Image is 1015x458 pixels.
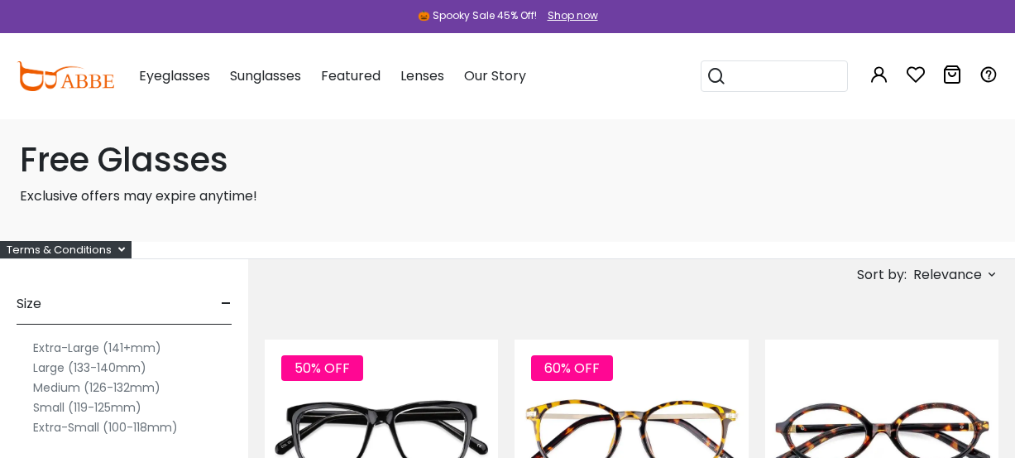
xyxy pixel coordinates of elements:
[281,355,363,381] span: 50% OFF
[17,284,41,324] span: Size
[857,265,907,284] span: Sort by:
[33,417,178,437] label: Extra-Small (100-118mm)
[464,66,526,85] span: Our Story
[20,186,995,206] p: Exclusive offers may expire anytime!
[139,66,210,85] span: Eyeglasses
[539,8,598,22] a: Shop now
[221,284,232,324] span: -
[33,378,160,398] label: Medium (126-132mm)
[230,66,301,85] span: Sunglasses
[33,338,161,358] label: Extra-Large (141+mm)
[913,260,982,290] span: Relevance
[17,61,114,91] img: abbeglasses.com
[418,8,537,23] div: 🎃 Spooky Sale 45% Off!
[33,398,141,417] label: Small (119-125mm)
[548,8,598,23] div: Shop now
[33,358,146,378] label: Large (133-140mm)
[20,140,995,180] h1: Free Glasses
[531,355,613,381] span: 60% OFF
[400,66,444,85] span: Lenses
[321,66,381,85] span: Featured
